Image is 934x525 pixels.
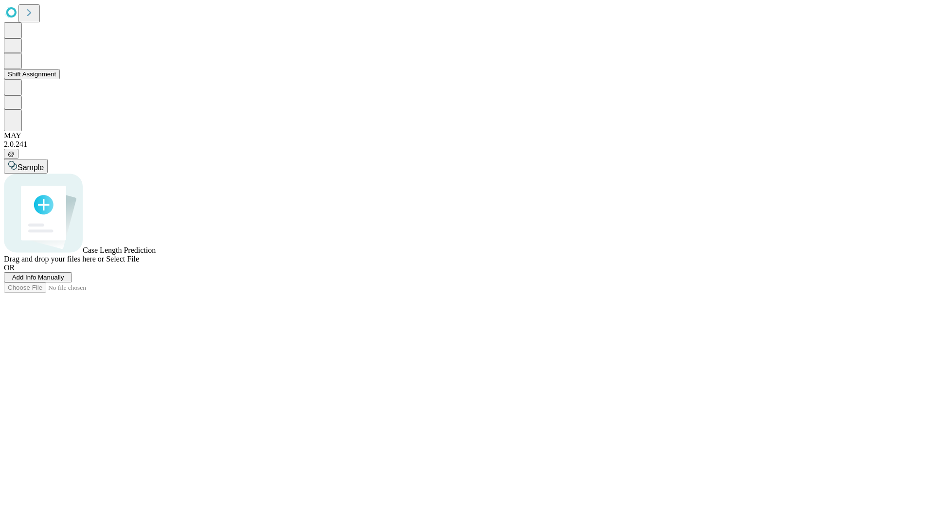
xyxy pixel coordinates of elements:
[83,246,156,254] span: Case Length Prediction
[4,263,15,272] span: OR
[8,150,15,157] span: @
[106,255,139,263] span: Select File
[18,163,44,172] span: Sample
[4,159,48,174] button: Sample
[4,272,72,282] button: Add Info Manually
[4,140,930,149] div: 2.0.241
[4,69,60,79] button: Shift Assignment
[4,255,104,263] span: Drag and drop your files here or
[4,149,18,159] button: @
[4,131,930,140] div: MAY
[12,274,64,281] span: Add Info Manually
